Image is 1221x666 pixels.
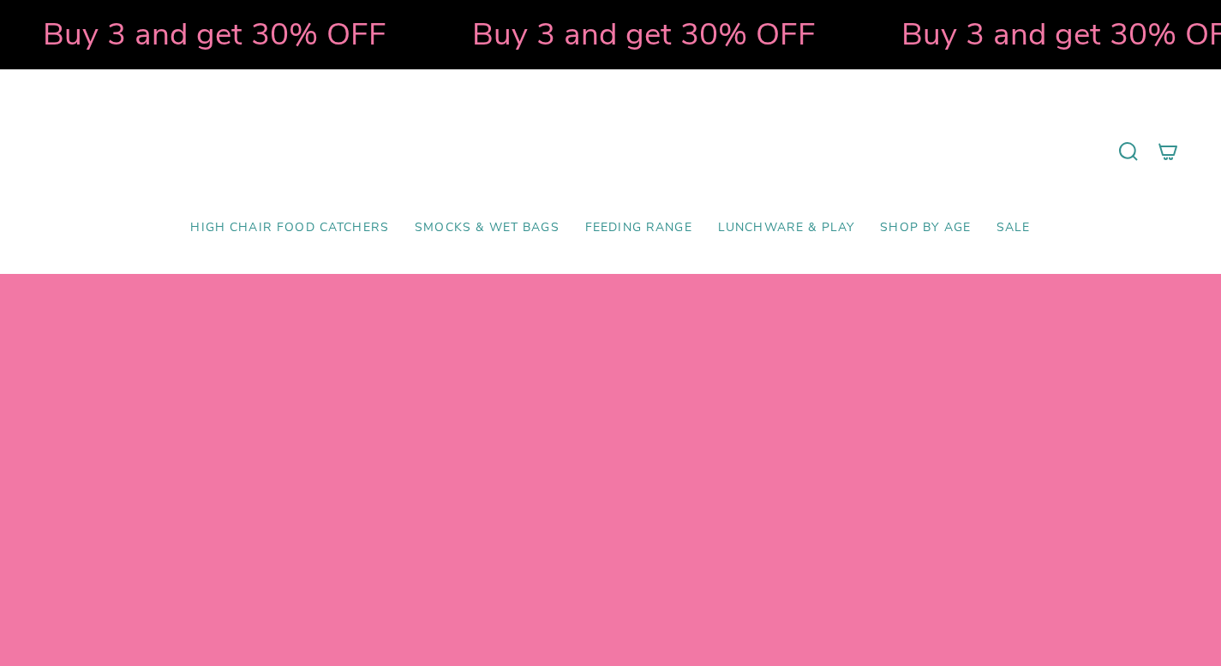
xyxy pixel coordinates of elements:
a: Feeding Range [572,208,705,248]
a: Smocks & Wet Bags [402,208,572,248]
span: SALE [997,221,1031,235]
span: Smocks & Wet Bags [415,221,560,235]
span: High Chair Food Catchers [190,221,389,235]
span: Lunchware & Play [718,221,854,235]
span: Shop by Age [880,221,971,235]
strong: Buy 3 and get 30% OFF [42,13,386,56]
a: Shop by Age [867,208,984,248]
a: Lunchware & Play [705,208,867,248]
a: Mumma’s Little Helpers [463,95,758,208]
a: SALE [984,208,1044,248]
strong: Buy 3 and get 30% OFF [471,13,815,56]
span: Feeding Range [585,221,692,235]
a: High Chair Food Catchers [177,208,402,248]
